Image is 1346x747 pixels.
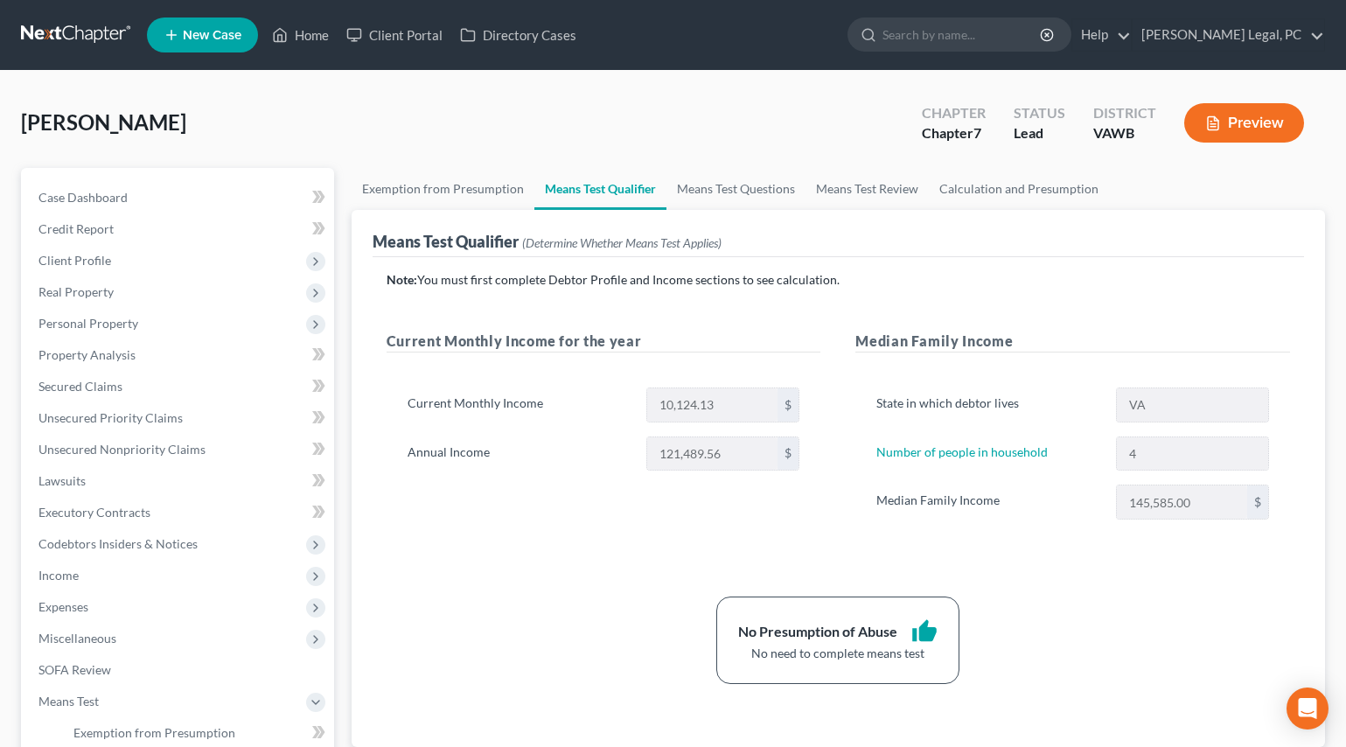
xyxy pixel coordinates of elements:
[1117,437,1268,471] input: --
[38,379,122,394] span: Secured Claims
[38,473,86,488] span: Lawsuits
[1072,19,1131,51] a: Help
[738,622,897,642] div: No Presumption of Abuse
[38,662,111,677] span: SOFA Review
[399,387,638,422] label: Current Monthly Income
[806,168,929,210] a: Means Test Review
[778,437,799,471] div: $
[38,536,198,551] span: Codebtors Insiders & Notices
[868,387,1106,422] label: State in which debtor lives
[1093,123,1156,143] div: VAWB
[1014,123,1065,143] div: Lead
[778,388,799,422] div: $
[24,213,334,245] a: Credit Report
[1184,103,1304,143] button: Preview
[338,19,451,51] a: Client Portal
[24,654,334,686] a: SOFA Review
[38,190,128,205] span: Case Dashboard
[876,444,1048,459] a: Number of people in household
[352,168,534,210] a: Exemption from Presumption
[922,123,986,143] div: Chapter
[522,235,722,250] span: (Determine Whether Means Test Applies)
[868,485,1106,520] label: Median Family Income
[1287,688,1329,730] div: Open Intercom Messenger
[183,29,241,42] span: New Case
[38,631,116,646] span: Miscellaneous
[738,645,938,662] div: No need to complete means test
[38,253,111,268] span: Client Profile
[451,19,585,51] a: Directory Cases
[38,442,206,457] span: Unsecured Nonpriority Claims
[647,437,778,471] input: 0.00
[38,316,138,331] span: Personal Property
[38,221,114,236] span: Credit Report
[24,402,334,434] a: Unsecured Priority Claims
[882,18,1043,51] input: Search by name...
[24,371,334,402] a: Secured Claims
[24,497,334,528] a: Executory Contracts
[1117,485,1247,519] input: 0.00
[38,505,150,520] span: Executory Contracts
[24,434,334,465] a: Unsecured Nonpriority Claims
[38,284,114,299] span: Real Property
[21,109,186,135] span: [PERSON_NAME]
[1117,388,1268,422] input: State
[666,168,806,210] a: Means Test Questions
[929,168,1109,210] a: Calculation and Presumption
[263,19,338,51] a: Home
[387,331,821,353] h5: Current Monthly Income for the year
[38,410,183,425] span: Unsecured Priority Claims
[73,725,235,740] span: Exemption from Presumption
[534,168,666,210] a: Means Test Qualifier
[38,599,88,614] span: Expenses
[399,436,638,471] label: Annual Income
[647,388,778,422] input: 0.00
[24,465,334,497] a: Lawsuits
[24,182,334,213] a: Case Dashboard
[911,618,938,645] i: thumb_up
[973,124,981,141] span: 7
[24,339,334,371] a: Property Analysis
[387,272,417,287] strong: Note:
[922,103,986,123] div: Chapter
[387,271,1290,289] p: You must first complete Debtor Profile and Income sections to see calculation.
[1093,103,1156,123] div: District
[1247,485,1268,519] div: $
[38,347,136,362] span: Property Analysis
[855,331,1290,353] h5: Median Family Income
[38,694,99,709] span: Means Test
[38,568,79,583] span: Income
[1014,103,1065,123] div: Status
[373,231,722,252] div: Means Test Qualifier
[1133,19,1324,51] a: [PERSON_NAME] Legal, PC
